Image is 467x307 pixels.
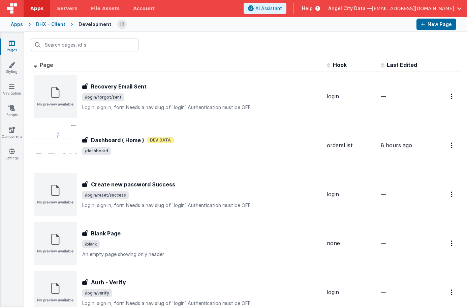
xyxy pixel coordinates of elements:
span: — [381,93,386,100]
span: Apps [30,5,43,12]
span: Servers [57,5,77,12]
span: /login/forgot/sent [82,93,124,101]
div: login [327,190,375,198]
span: /login/reset/success [82,191,129,199]
span: File Assets [91,5,120,12]
h3: Recovery Email Sent [91,82,147,91]
span: Dev Data [147,137,174,143]
button: Options [447,236,458,250]
span: 8 hours ago [381,142,412,149]
input: Search pages, id's ... [31,39,139,51]
span: Angel City Data — [328,5,372,12]
h3: Dashboard ( Home ) [91,136,144,144]
span: Last Edited [387,61,417,68]
span: — [381,191,386,198]
span: /blank [82,240,100,248]
p: Login, sign in, form Needs a nav slug of `login` Authentication must be OFF [82,104,321,111]
div: none [327,239,375,247]
h3: Auth - Verify [91,278,126,286]
span: Help [302,5,313,12]
span: AI Assistant [255,5,282,12]
button: Options [447,89,458,103]
div: login [327,93,375,100]
h3: Create new password Success [91,180,175,188]
span: Page [40,61,53,68]
p: Login, sign in, form Needs a nav slug of `login` Authentication must be OFF [82,202,321,209]
span: — [381,240,386,247]
span: /dashboard [82,147,111,155]
span: Hook [333,61,347,68]
div: DHX - Client [36,21,65,28]
button: AI Assistant [244,3,286,14]
div: Apps [11,21,23,28]
span: [EMAIL_ADDRESS][DOMAIN_NAME] [372,5,454,12]
button: New Page [416,19,456,30]
p: Login, sign in, form Needs a nav slug of `login` Authentication must be OFF [82,300,321,307]
div: Development [79,21,112,28]
span: — [381,289,386,296]
span: /login/verify [82,289,112,297]
p: An empty page showing only header [82,251,321,258]
div: login [327,288,375,296]
button: Options [447,138,458,152]
h3: Blank Page [91,229,121,237]
div: ordersList [327,142,375,149]
button: Angel City Data — [EMAIL_ADDRESS][DOMAIN_NAME] [328,5,462,12]
button: Options [447,285,458,299]
button: Options [447,187,458,201]
img: 9990944320bbc1bcb8cfbc08cd9c0949 [117,20,127,29]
